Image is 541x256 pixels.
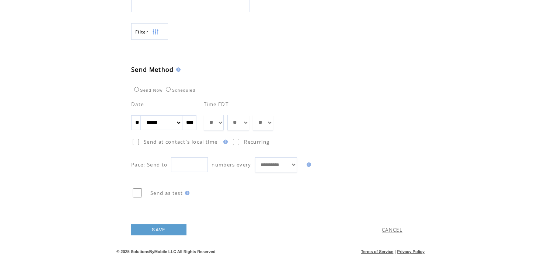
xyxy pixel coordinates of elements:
img: help.gif [183,191,189,195]
a: Filter [131,23,168,40]
span: Date [131,101,144,108]
label: Scheduled [164,88,195,92]
img: help.gif [221,140,228,144]
span: Recurring [244,138,269,145]
input: Scheduled [166,87,171,92]
span: numbers every [212,161,251,168]
span: Send as test [150,190,183,196]
span: © 2025 SolutionsByMobile LLC All Rights Reserved [116,249,216,254]
span: Send Method [131,66,174,74]
span: Pace: Send to [131,161,167,168]
img: help.gif [174,67,181,72]
a: Privacy Policy [397,249,425,254]
img: filters.png [152,24,159,40]
span: | [395,249,396,254]
span: Time EDT [204,101,228,108]
img: help.gif [304,162,311,167]
span: Show filters [135,29,149,35]
input: Send Now [134,87,139,92]
span: Send at contact`s local time [144,138,217,145]
a: CANCEL [382,227,402,233]
label: Send Now [132,88,163,92]
a: Terms of Service [361,249,394,254]
a: SAVE [131,224,186,235]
